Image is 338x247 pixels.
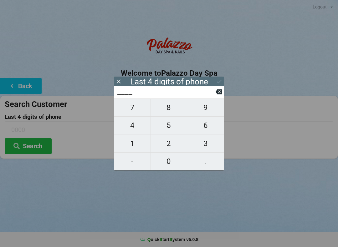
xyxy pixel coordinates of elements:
span: 1 [114,137,151,150]
span: 8 [151,101,187,114]
div: Last 4 digits of phone [130,78,208,85]
button: 0 [151,153,187,170]
button: 6 [187,117,224,134]
button: 1 [114,134,151,152]
button: 4 [114,117,151,134]
span: 2 [151,137,187,150]
span: 3 [187,137,224,150]
span: 7 [114,101,151,114]
span: 6 [187,119,224,132]
button: 7 [114,98,151,117]
button: 9 [187,98,224,117]
span: 4 [114,119,151,132]
button: 3 [187,134,224,152]
span: 9 [187,101,224,114]
button: 2 [151,134,187,152]
span: 5 [151,119,187,132]
span: 0 [151,155,187,168]
button: 8 [151,98,187,117]
button: 5 [151,117,187,134]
